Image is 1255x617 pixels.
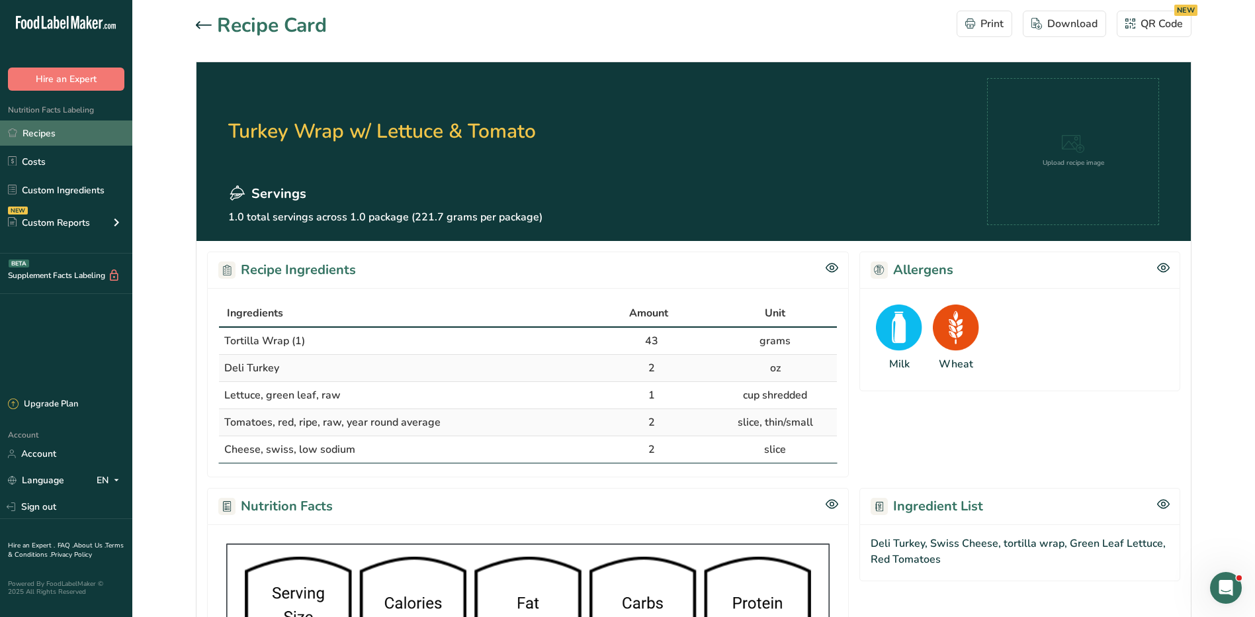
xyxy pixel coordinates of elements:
[713,382,837,409] td: cup shredded
[228,209,542,225] p: 1.0 total servings across 1.0 package (221.7 grams per package)
[218,497,333,516] h2: Nutrition Facts
[224,442,355,457] span: Cheese, swiss, low sodium
[8,207,28,214] div: NEW
[58,541,73,550] a: FAQ .
[965,16,1004,32] div: Print
[8,216,90,230] div: Custom Reports
[224,334,305,348] span: Tortilla Wrap (1)
[765,305,785,321] span: Unit
[933,305,979,351] img: Wheat
[8,541,55,550] a: Hire an Expert .
[217,11,327,40] h1: Recipe Card
[871,260,953,280] h2: Allergens
[876,305,922,351] img: Milk
[1174,5,1197,16] div: NEW
[8,580,124,596] div: Powered By FoodLabelMaker © 2025 All Rights Reserved
[871,497,983,516] h2: Ingredient List
[589,436,713,463] td: 2
[1023,11,1106,37] button: Download
[224,388,341,403] span: Lettuce, green leaf, raw
[8,469,64,492] a: Language
[1117,11,1191,37] button: QR Code NEW
[939,356,973,372] div: Wheat
[97,473,124,489] div: EN
[589,328,713,355] td: 43
[713,436,837,463] td: slice
[1210,572,1242,604] iframe: Intercom live chat
[224,361,279,375] span: Deli Turkey
[1043,158,1104,168] div: Upload recipe image
[713,409,837,436] td: slice, thin/small
[8,541,124,559] a: Terms & Conditions .
[1125,16,1183,32] div: QR Code
[589,382,713,409] td: 1
[713,328,837,355] td: grams
[9,260,29,267] div: BETA
[1031,16,1098,32] div: Download
[859,524,1180,581] div: Deli Turkey, Swiss Cheese, tortilla wrap, Green Leaf Lettuce, Red Tomatoes
[713,355,837,382] td: oz
[8,398,78,411] div: Upgrade Plan
[224,415,441,430] span: Tomatoes, red, ripe, raw, year round average
[251,184,306,204] span: Servings
[51,550,92,559] a: Privacy Policy
[957,11,1012,37] button: Print
[218,260,356,280] h2: Recipe Ingredients
[589,355,713,382] td: 2
[228,78,542,184] h2: Turkey Wrap w/ Lettuce & Tomato
[589,409,713,436] td: 2
[889,356,910,372] div: Milk
[8,68,124,91] button: Hire an Expert
[73,541,105,550] a: About Us .
[227,305,283,321] span: Ingredients
[629,305,668,321] span: Amount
